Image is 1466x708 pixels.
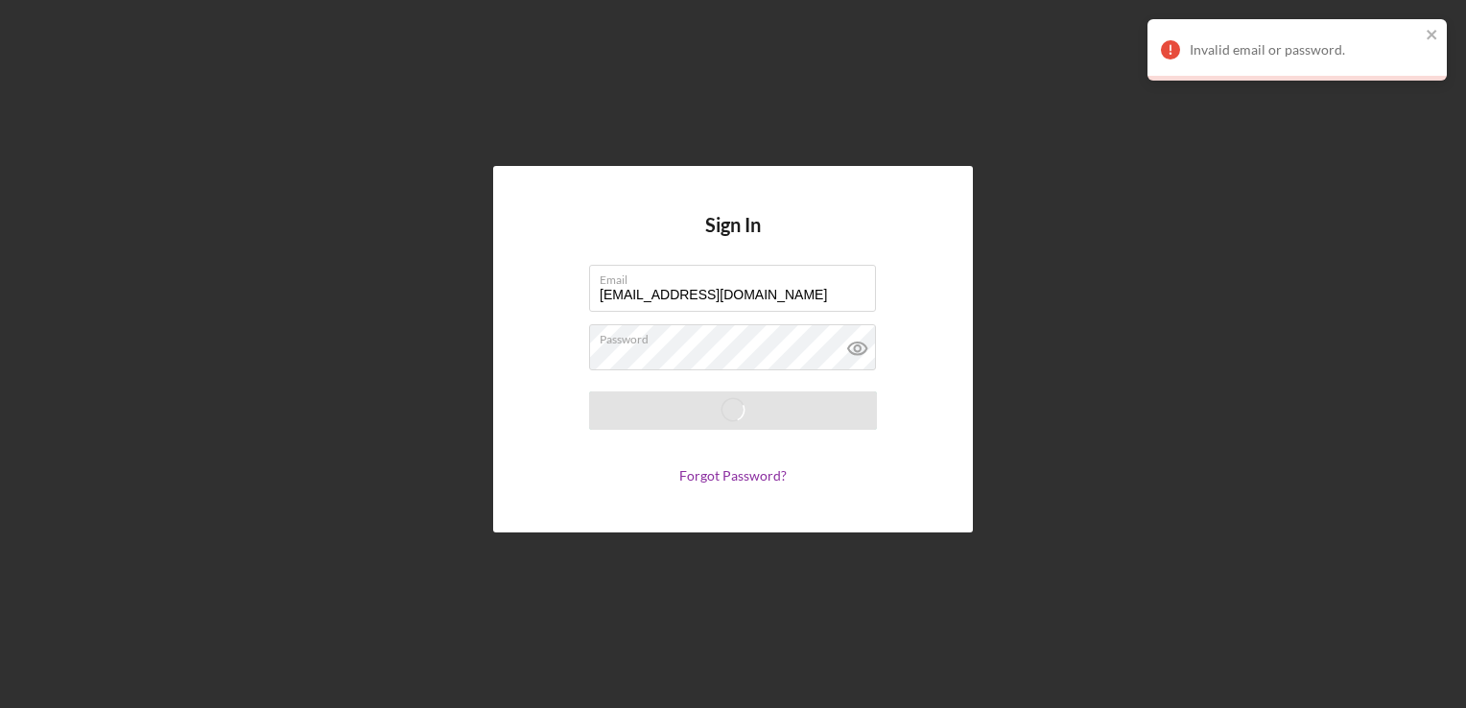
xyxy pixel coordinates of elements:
[1426,27,1439,45] button: close
[679,467,787,484] a: Forgot Password?
[1190,42,1420,58] div: Invalid email or password.
[705,214,761,265] h4: Sign In
[600,325,876,346] label: Password
[600,266,876,287] label: Email
[589,391,877,430] button: Saving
